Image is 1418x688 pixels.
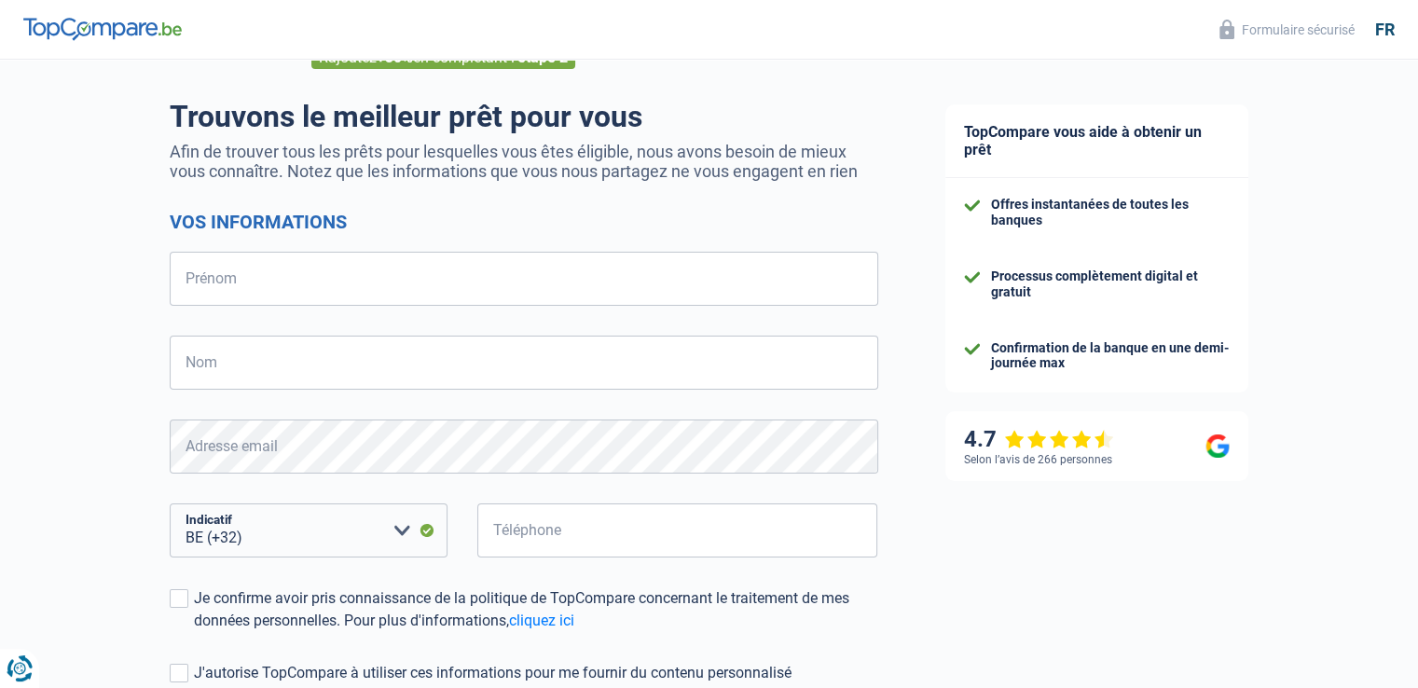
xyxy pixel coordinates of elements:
a: cliquez ici [509,612,574,629]
img: TopCompare Logo [23,18,182,40]
div: Confirmation de la banque en une demi-journée max [991,340,1230,372]
div: Selon l’avis de 266 personnes [964,453,1112,466]
button: Formulaire sécurisé [1208,14,1366,45]
div: Je confirme avoir pris connaissance de la politique de TopCompare concernant le traitement de mes... [194,587,878,632]
input: 401020304 [477,503,878,557]
div: Processus complètement digital et gratuit [991,268,1230,300]
div: 4.7 [964,426,1114,453]
h2: Vos informations [170,211,878,233]
p: Afin de trouver tous les prêts pour lesquelles vous êtes éligible, nous avons besoin de mieux vou... [170,142,878,181]
h1: Trouvons le meilleur prêt pour vous [170,99,878,134]
img: Advertisement [5,585,6,586]
div: fr [1375,20,1395,40]
div: TopCompare vous aide à obtenir un prêt [945,104,1248,178]
div: Offres instantanées de toutes les banques [991,197,1230,228]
